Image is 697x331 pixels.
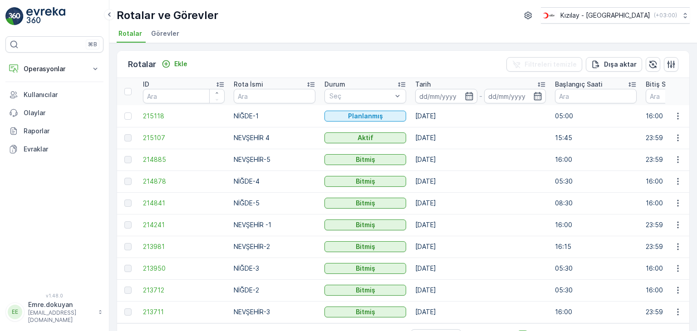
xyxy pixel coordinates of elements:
[550,170,641,192] td: 05:30
[324,176,406,187] button: Bitmiş
[324,80,345,89] p: Durum
[525,60,577,69] p: Filtreleri temizle
[654,12,677,19] p: ( +03:00 )
[143,242,225,251] span: 213981
[411,258,550,279] td: [DATE]
[411,192,550,214] td: [DATE]
[229,105,320,127] td: NİĞDE-1
[646,80,677,89] p: Bitiş Saati
[28,309,93,324] p: [EMAIL_ADDRESS][DOMAIN_NAME]
[356,286,375,295] p: Bitmiş
[541,10,557,20] img: k%C4%B1z%C4%B1lay_D5CCths_t1JZB0k.png
[5,293,103,298] span: v 1.48.0
[324,263,406,274] button: Bitmiş
[324,132,406,143] button: Aktif
[550,192,641,214] td: 08:30
[143,286,225,295] a: 213712
[143,264,225,273] a: 213950
[411,149,550,170] td: [DATE]
[356,264,375,273] p: Bitmiş
[229,301,320,323] td: NEVŞEHİR-3
[411,236,550,258] td: [DATE]
[24,127,100,136] p: Raporlar
[229,149,320,170] td: NEVŞEHİR-5
[124,287,132,294] div: Toggle Row Selected
[229,192,320,214] td: NİĞDE-5
[24,90,100,99] p: Kullanıcılar
[550,258,641,279] td: 05:30
[124,112,132,120] div: Toggle Row Selected
[143,80,149,89] p: ID
[358,133,373,142] p: Aktif
[158,58,191,69] button: Ekle
[143,220,225,229] a: 214241
[324,241,406,252] button: Bitmiş
[550,105,641,127] td: 05:00
[356,242,375,251] p: Bitmiş
[550,127,641,149] td: 15:45
[143,199,225,208] a: 214841
[124,178,132,185] div: Toggle Row Selected
[229,214,320,236] td: NEVŞEHİR -1
[356,307,375,316] p: Bitmiş
[415,89,477,103] input: dd/mm/yyyy
[5,7,24,25] img: logo
[5,60,103,78] button: Operasyonlar
[541,7,690,24] button: Kızılay - [GEOGRAPHIC_DATA](+03:00)
[324,219,406,230] button: Bitmiş
[329,92,392,101] p: Seç
[356,199,375,208] p: Bitmiş
[479,91,482,102] p: -
[24,145,100,154] p: Evraklar
[555,80,603,89] p: Başlangıç Saati
[415,80,431,89] p: Tarih
[143,112,225,121] a: 215118
[411,170,550,192] td: [DATE]
[118,29,142,38] span: Rotalar
[484,89,546,103] input: dd/mm/yyyy
[550,236,641,258] td: 16:15
[229,258,320,279] td: NİĞDE-3
[5,300,103,324] button: EEEmre.dokuyan[EMAIL_ADDRESS][DOMAIN_NAME]
[124,134,132,141] div: Toggle Row Selected
[550,149,641,170] td: 16:00
[124,156,132,163] div: Toggle Row Selected
[229,170,320,192] td: NİĞDE-4
[143,89,225,103] input: Ara
[5,104,103,122] a: Olaylar
[26,7,65,25] img: logo_light-DOdMpM7g.png
[124,221,132,229] div: Toggle Row Selected
[324,285,406,296] button: Bitmiş
[324,307,406,317] button: Bitmiş
[124,308,132,316] div: Toggle Row Selected
[28,300,93,309] p: Emre.dokuyan
[229,127,320,149] td: NEVŞEHİR 4
[124,243,132,250] div: Toggle Row Selected
[586,57,642,72] button: Dışa aktar
[128,58,156,71] p: Rotalar
[229,236,320,258] td: NEVŞEHİR-2
[143,133,225,142] a: 215107
[324,154,406,165] button: Bitmiş
[411,301,550,323] td: [DATE]
[143,307,225,316] a: 213711
[88,41,97,48] p: ⌘B
[143,177,225,186] a: 214878
[356,177,375,186] p: Bitmiş
[174,59,187,68] p: Ekle
[229,279,320,301] td: NİĞDE-2
[324,198,406,209] button: Bitmiş
[124,200,132,207] div: Toggle Row Selected
[143,155,225,164] a: 214885
[324,111,406,122] button: Planlanmış
[356,220,375,229] p: Bitmiş
[550,214,641,236] td: 16:00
